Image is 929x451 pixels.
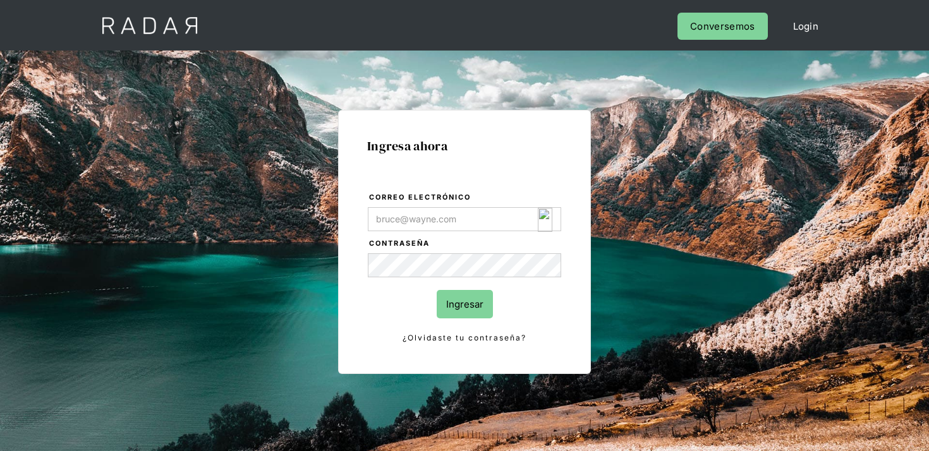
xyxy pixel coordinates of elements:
[677,13,767,40] a: Conversemos
[367,139,562,153] h1: Ingresa ahora
[369,238,561,250] label: Contraseña
[368,331,561,345] a: ¿Olvidaste tu contraseña?
[780,13,832,40] a: Login
[367,191,562,345] form: Login Form
[538,208,552,232] img: icon_180.svg
[369,191,561,204] label: Correo electrónico
[368,207,561,231] input: bruce@wayne.com
[437,290,493,318] input: Ingresar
